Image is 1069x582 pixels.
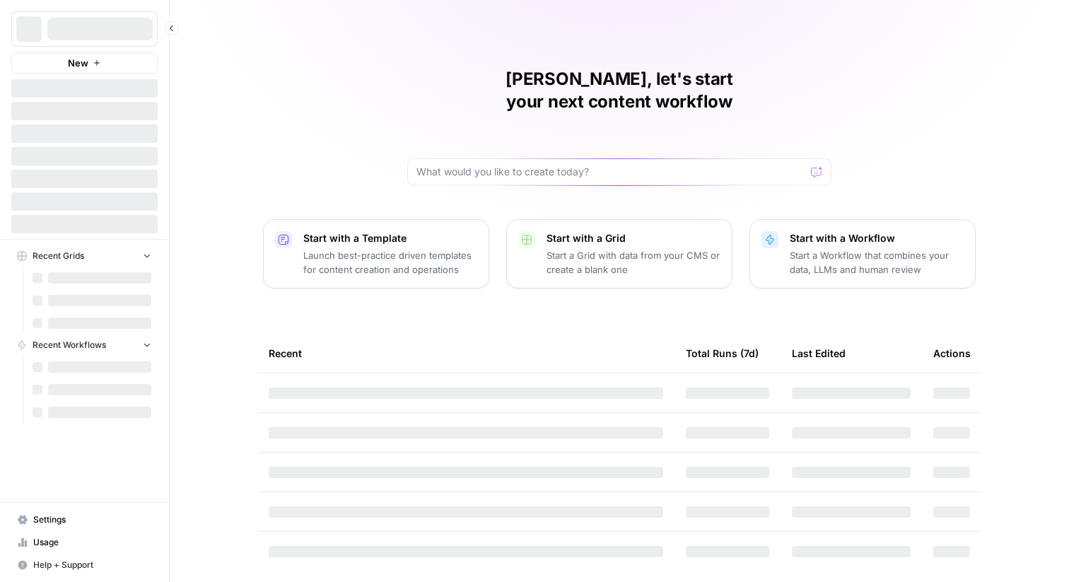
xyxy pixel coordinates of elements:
h1: [PERSON_NAME], let's start your next content workflow [407,68,831,113]
p: Start with a Template [303,231,477,245]
button: Help + Support [11,554,158,576]
div: Total Runs (7d) [686,334,759,373]
input: What would you like to create today? [416,165,805,179]
span: New [68,56,88,70]
button: Recent Grids [11,245,158,267]
p: Start a Workflow that combines your data, LLMs and human review [790,248,964,277]
button: Start with a WorkflowStart a Workflow that combines your data, LLMs and human review [749,219,976,289]
span: Settings [33,513,151,526]
button: New [11,52,158,74]
div: Recent [269,334,663,373]
button: Start with a TemplateLaunch best-practice driven templates for content creation and operations [263,219,489,289]
a: Usage [11,531,158,554]
p: Launch best-practice driven templates for content creation and operations [303,248,477,277]
div: Actions [933,334,971,373]
button: Start with a GridStart a Grid with data from your CMS or create a blank one [506,219,732,289]
p: Start with a Grid [547,231,720,245]
p: Start with a Workflow [790,231,964,245]
div: Last Edited [792,334,846,373]
button: Recent Workflows [11,334,158,356]
span: Help + Support [33,559,151,571]
a: Settings [11,508,158,531]
p: Start a Grid with data from your CMS or create a blank one [547,248,720,277]
span: Recent Grids [33,250,84,262]
span: Recent Workflows [33,339,106,351]
span: Usage [33,536,151,549]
